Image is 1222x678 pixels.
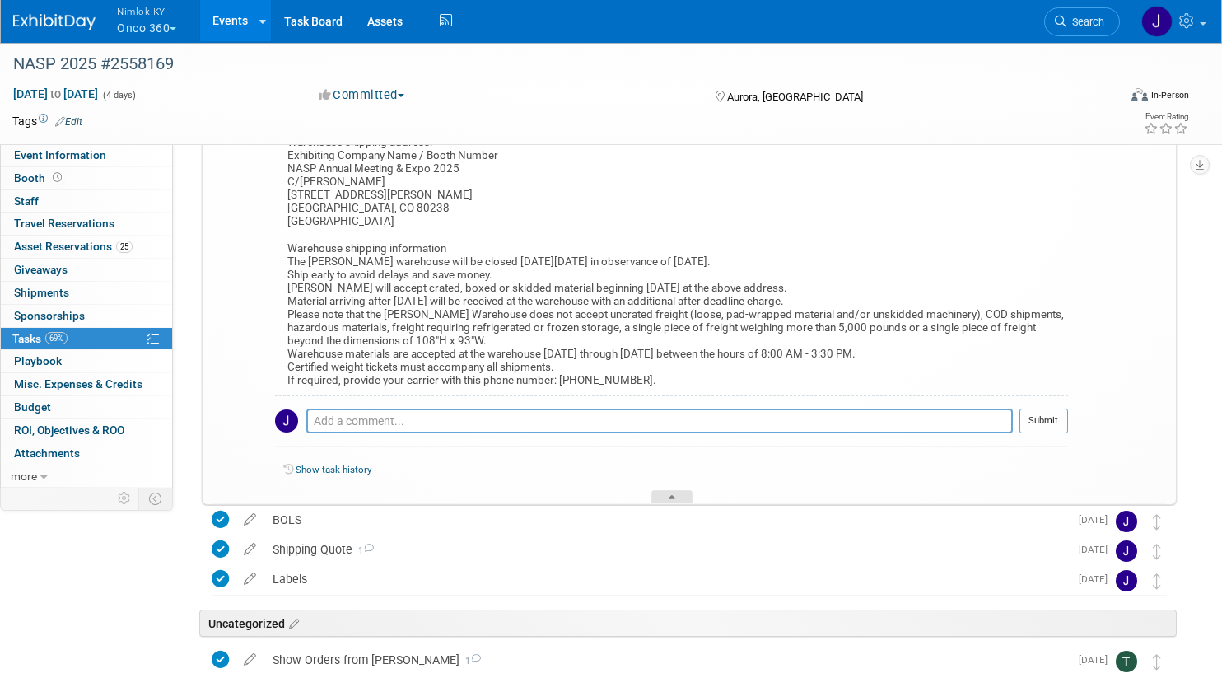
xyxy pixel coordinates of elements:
[1,282,172,304] a: Shipments
[264,646,1069,674] div: Show Orders from [PERSON_NAME]
[1,190,172,213] a: Staff
[14,286,69,299] span: Shipments
[1153,654,1161,670] i: Move task
[1079,654,1116,666] span: [DATE]
[14,171,65,185] span: Booth
[1,442,172,465] a: Attachments
[110,488,139,509] td: Personalize Event Tab Strip
[11,470,37,483] span: more
[727,91,863,103] span: Aurora, [GEOGRAPHIC_DATA]
[275,409,298,433] img: Jamie Dunn
[1153,514,1161,530] i: Move task
[1150,89,1189,101] div: In-Person
[14,354,62,367] span: Playbook
[264,535,1069,563] div: Shipping Quote
[236,512,264,527] a: edit
[49,171,65,184] span: Booth not reserved yet
[117,2,176,20] span: Nimlok KY
[139,488,173,509] td: Toggle Event Tabs
[1,419,172,442] a: ROI, Objectives & ROO
[1066,16,1104,28] span: Search
[1116,651,1137,672] img: Tim Bugaile
[13,14,96,30] img: ExhibitDay
[1079,544,1116,555] span: [DATE]
[1141,6,1173,37] img: Jamie Dunn
[1,305,172,327] a: Sponsorships
[1,350,172,372] a: Playbook
[14,194,39,208] span: Staff
[1,396,172,418] a: Budget
[1116,570,1137,591] img: Jamie Dunn
[1,373,172,395] a: Misc. Expenses & Credits
[1079,573,1116,585] span: [DATE]
[45,332,68,344] span: 69%
[7,49,1089,79] div: NASP 2025 #2558169
[1019,409,1068,433] button: Submit
[1,465,172,488] a: more
[352,545,374,556] span: 1
[55,116,82,128] a: Edit
[1,236,172,258] a: Asset Reservations25
[1116,511,1137,532] img: Jamie Dunn
[296,464,371,475] a: Show task history
[1116,540,1137,562] img: Jamie Dunn
[1,167,172,189] a: Booth
[236,572,264,587] a: edit
[285,615,299,631] a: Edit sections
[236,542,264,557] a: edit
[14,240,133,253] span: Asset Reservations
[101,90,136,101] span: (4 days)
[14,263,68,276] span: Giveaways
[14,148,106,161] span: Event Information
[1153,573,1161,589] i: Move task
[236,652,264,667] a: edit
[1014,86,1189,110] div: Event Format
[199,610,1177,637] div: Uncategorized
[1131,88,1148,101] img: Format-Inperson.png
[12,332,68,345] span: Tasks
[1144,113,1188,121] div: Event Rating
[12,87,99,101] span: [DATE] [DATE]
[14,400,51,414] span: Budget
[1079,514,1116,526] span: [DATE]
[1044,7,1120,36] a: Search
[264,565,1069,593] div: Labels
[459,656,481,666] span: 1
[1,259,172,281] a: Giveaways
[1,144,172,166] a: Event Information
[1,213,172,235] a: Travel Reservations
[116,241,133,253] span: 25
[14,423,124,437] span: ROI, Objectives & ROO
[14,377,142,390] span: Misc. Expenses & Credits
[14,309,85,322] span: Sponsorships
[313,87,411,104] button: Committed
[1153,544,1161,559] i: Move task
[1,328,172,350] a: Tasks69%
[48,87,63,101] span: to
[264,506,1069,534] div: BOLS
[12,113,82,129] td: Tags
[14,217,114,230] span: Travel Reservations
[14,447,80,460] span: Attachments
